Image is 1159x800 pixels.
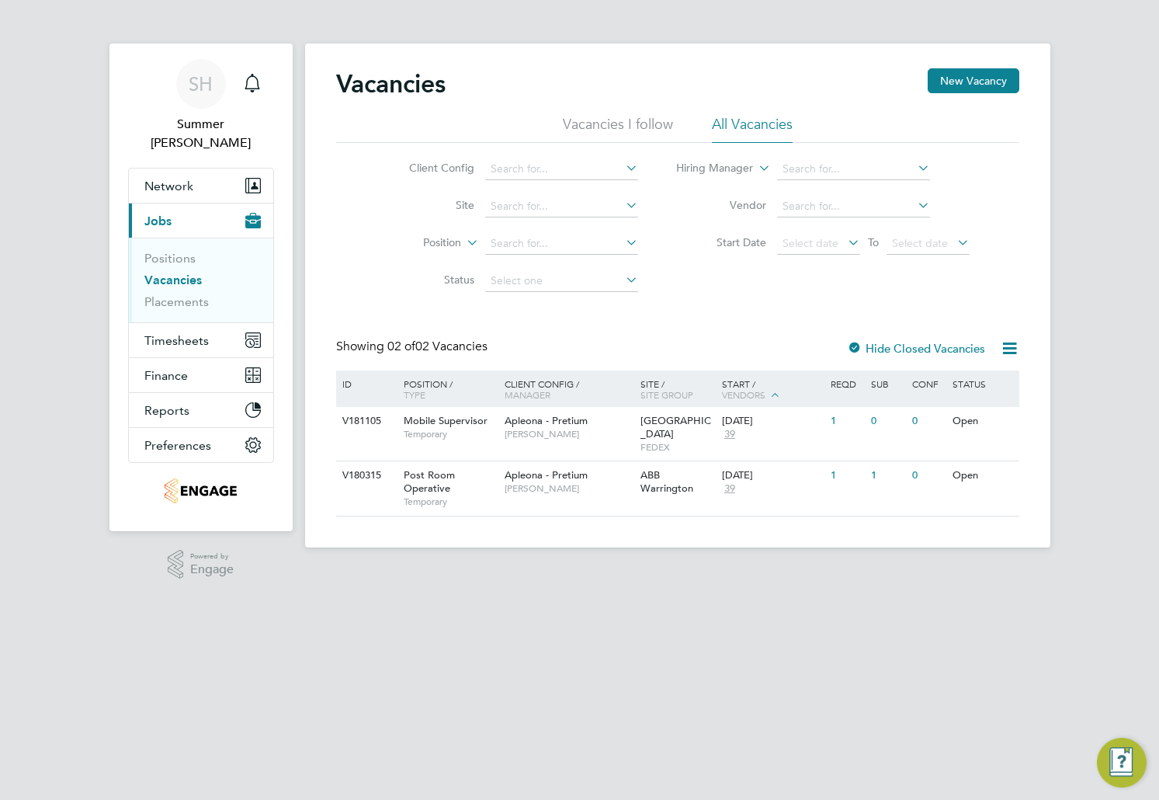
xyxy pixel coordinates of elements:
span: Timesheets [144,333,209,348]
label: Position [372,235,461,251]
span: Jobs [144,214,172,228]
div: 1 [867,461,907,490]
span: Powered by [190,550,234,563]
label: Site [385,198,474,212]
span: Summer Hadden [128,115,274,152]
div: V180315 [338,461,393,490]
button: Jobs [129,203,273,238]
span: 39 [722,482,737,496]
span: [GEOGRAPHIC_DATA] [640,414,711,440]
span: Apleona - Pretium [505,468,588,482]
span: 02 Vacancies [387,339,488,354]
li: Vacancies I follow [563,115,673,143]
span: 39 [722,428,737,441]
label: Client Config [385,161,474,175]
button: Network [129,169,273,203]
button: Finance [129,358,273,392]
div: Client Config / [501,370,637,408]
div: [DATE] [722,469,823,482]
button: Reports [129,393,273,427]
input: Search for... [777,196,930,217]
div: 0 [867,407,907,436]
span: FEDEX [640,441,714,454]
div: ID [338,370,393,397]
a: Powered byEngage [168,550,234,579]
div: 1 [827,407,867,436]
div: Status [949,370,1016,397]
button: New Vacancy [928,68,1019,93]
span: Manager [505,388,550,401]
div: Open [949,461,1016,490]
input: Select one [485,270,638,292]
div: Sub [867,370,907,397]
div: Conf [908,370,949,397]
label: Start Date [677,235,766,249]
div: 1 [827,461,867,490]
span: Engage [190,563,234,576]
a: Vacancies [144,273,202,287]
span: [PERSON_NAME] [505,482,633,495]
span: 02 of [387,339,415,354]
span: Type [404,388,425,401]
span: Post Room Operative [404,468,455,495]
h2: Vacancies [336,68,446,99]
div: Start / [718,370,827,409]
span: Vendors [722,388,765,401]
label: Vendor [677,198,766,212]
span: Mobile Supervisor [404,414,488,427]
label: Hiring Manager [664,161,753,176]
button: Timesheets [129,323,273,357]
span: Site Group [640,388,693,401]
button: Engage Resource Center [1097,738,1147,788]
div: Site / [637,370,718,408]
a: Go to home page [128,478,274,503]
span: Temporary [404,496,497,508]
span: Temporary [404,428,497,440]
input: Search for... [485,233,638,255]
span: Preferences [144,438,211,453]
label: Status [385,273,474,287]
span: [PERSON_NAME] [505,428,633,440]
span: Apleona - Pretium [505,414,588,427]
img: romaxrecruitment-logo-retina.png [165,478,237,503]
div: Position / [392,370,501,408]
a: Placements [144,294,209,309]
div: [DATE] [722,415,823,428]
li: All Vacancies [712,115,793,143]
a: Positions [144,251,196,266]
span: Select date [892,236,948,250]
div: Showing [336,339,491,355]
input: Search for... [485,196,638,217]
nav: Main navigation [109,43,293,531]
span: Network [144,179,193,193]
input: Search for... [777,158,930,180]
button: Preferences [129,428,273,462]
div: 0 [908,407,949,436]
div: Open [949,407,1016,436]
div: Reqd [827,370,867,397]
div: V181105 [338,407,393,436]
span: ABB Warrington [640,468,693,495]
span: To [863,232,883,252]
div: 0 [908,461,949,490]
input: Search for... [485,158,638,180]
span: Select date [782,236,838,250]
div: Jobs [129,238,273,322]
label: Hide Closed Vacancies [847,341,985,356]
span: Finance [144,368,188,383]
span: Reports [144,403,189,418]
a: SHSummer [PERSON_NAME] [128,59,274,152]
span: SH [189,74,213,94]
